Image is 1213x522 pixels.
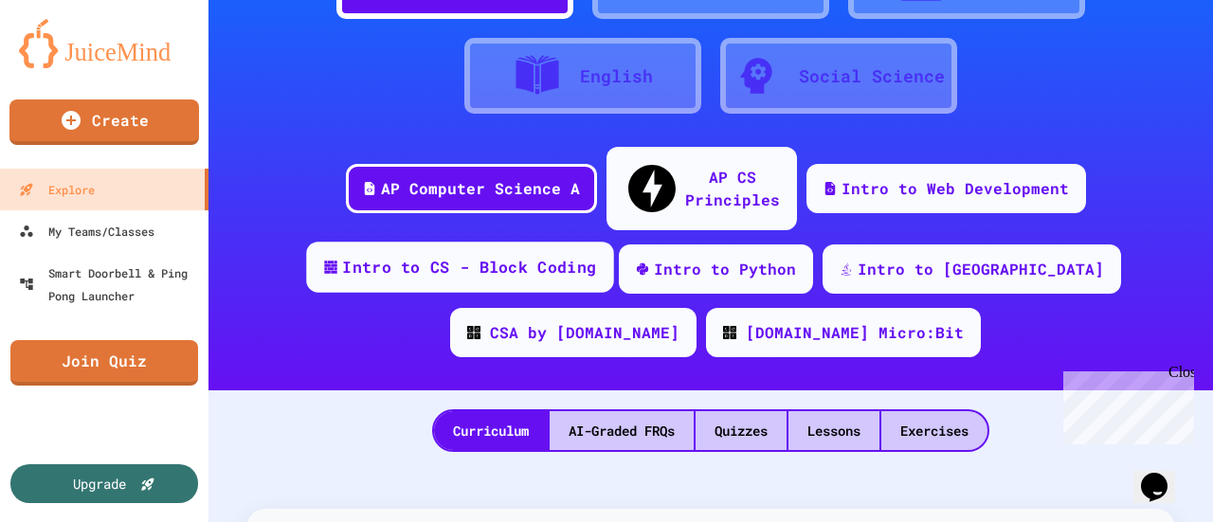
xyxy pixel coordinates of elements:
[1133,446,1194,503] iframe: chat widget
[73,474,126,494] div: Upgrade
[799,63,945,89] div: Social Science
[19,220,154,243] div: My Teams/Classes
[746,321,964,344] div: [DOMAIN_NAME] Micro:Bit
[685,166,780,211] div: AP CS Principles
[10,340,198,386] a: Join Quiz
[723,326,736,339] img: CODE_logo_RGB.png
[342,256,596,279] div: Intro to CS - Block Coding
[467,326,480,339] img: CODE_logo_RGB.png
[490,321,679,344] div: CSA by [DOMAIN_NAME]
[19,261,201,307] div: Smart Doorbell & Ping Pong Launcher
[842,177,1069,200] div: Intro to Web Development
[580,63,653,89] div: English
[434,411,548,450] div: Curriculum
[550,411,694,450] div: AI-Graded FRQs
[381,177,580,200] div: AP Computer Science A
[858,258,1104,280] div: Intro to [GEOGRAPHIC_DATA]
[881,411,987,450] div: Exercises
[696,411,787,450] div: Quizzes
[8,8,131,120] div: Chat with us now!Close
[19,178,95,201] div: Explore
[1056,364,1194,444] iframe: chat widget
[19,19,190,68] img: logo-orange.svg
[788,411,879,450] div: Lessons
[9,99,199,145] a: Create
[654,258,796,280] div: Intro to Python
